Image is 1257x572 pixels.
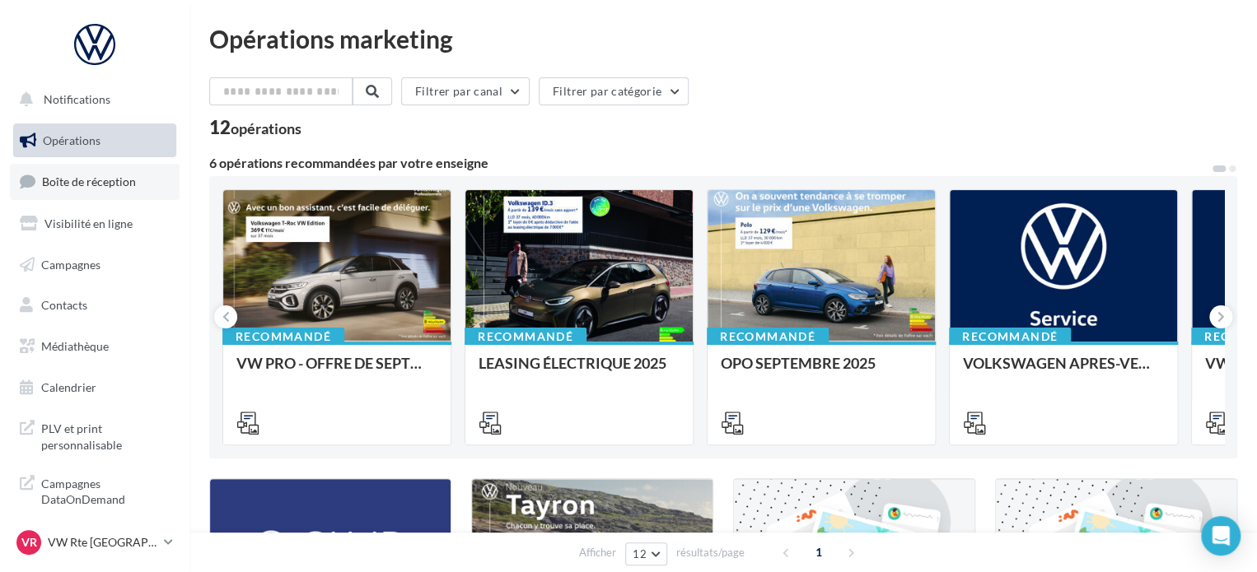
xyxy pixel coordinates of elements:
[401,77,530,105] button: Filtrer par canal
[42,174,136,188] span: Boîte de réception
[10,411,180,459] a: PLV et print personnalisable
[10,82,173,117] button: Notifications
[41,472,170,508] span: Campagnes DataOnDemand
[41,417,170,453] span: PLV et print personnalisable
[10,288,180,323] a: Contacts
[10,466,180,514] a: Campagnes DataOnDemand
[41,298,87,312] span: Contacts
[209,26,1237,51] div: Opérations marketing
[625,542,667,565] button: 12
[41,257,100,271] span: Campagnes
[48,534,157,551] p: VW Rte [GEOGRAPHIC_DATA]
[21,534,37,551] span: VR
[676,545,745,560] span: résultats/page
[209,156,1211,170] div: 6 opérations recommandées par votre enseigne
[10,370,180,405] a: Calendrier
[963,355,1164,388] div: VOLKSWAGEN APRES-VENTE
[44,216,133,230] span: Visibilité en ligne
[721,355,922,388] div: OPO SEPTEMBRE 2025
[222,328,344,346] div: Recommandé
[10,329,180,364] a: Médiathèque
[41,339,109,353] span: Médiathèque
[1201,516,1241,556] div: Open Intercom Messenger
[43,133,100,147] span: Opérations
[10,207,180,241] a: Visibilité en ligne
[479,355,680,388] div: LEASING ÉLECTRIQUE 2025
[579,545,616,560] span: Afficher
[707,328,829,346] div: Recommandé
[209,119,301,137] div: 12
[10,123,180,158] a: Opérations
[41,380,96,394] span: Calendrier
[10,164,180,199] a: Boîte de réception
[806,539,832,565] span: 1
[539,77,689,105] button: Filtrer par catégorie
[10,248,180,282] a: Campagnes
[633,547,647,560] span: 12
[949,328,1071,346] div: Recommandé
[231,121,301,136] div: opérations
[44,92,110,106] span: Notifications
[236,355,437,388] div: VW PRO - OFFRE DE SEPTEMBRE 25
[13,527,176,558] a: VR VW Rte [GEOGRAPHIC_DATA]
[465,328,586,346] div: Recommandé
